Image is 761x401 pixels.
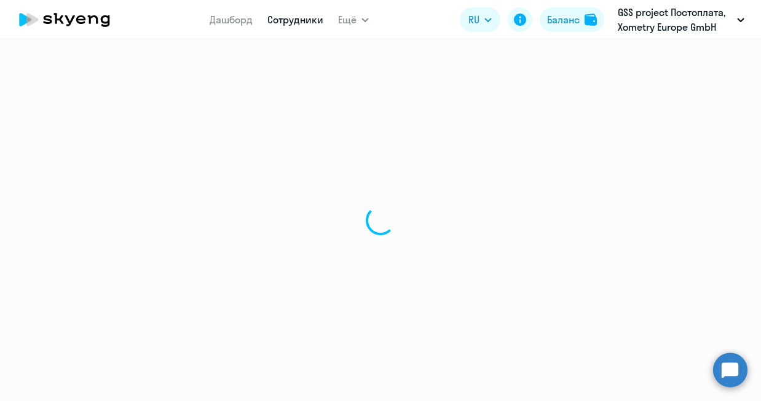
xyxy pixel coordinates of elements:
[618,5,732,34] p: GSS project Постоплата, Xometry Europe GmbH
[468,12,479,27] span: RU
[585,14,597,26] img: balance
[210,14,253,26] a: Дашборд
[338,12,357,27] span: Ещё
[547,12,580,27] div: Баланс
[338,7,369,32] button: Ещё
[267,14,323,26] a: Сотрудники
[612,5,751,34] button: GSS project Постоплата, Xometry Europe GmbH
[460,7,500,32] button: RU
[540,7,604,32] button: Балансbalance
